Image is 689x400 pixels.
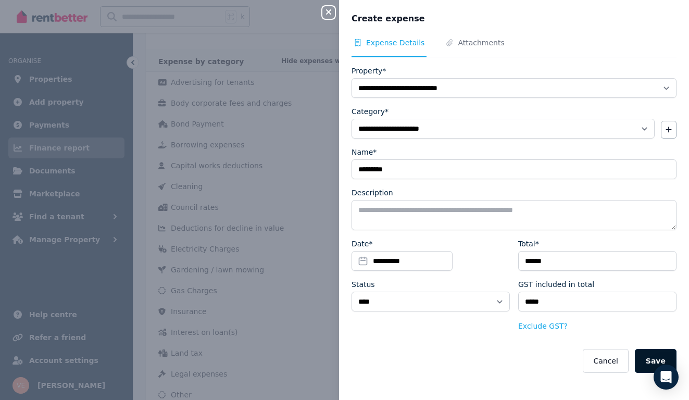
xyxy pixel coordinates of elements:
button: Exclude GST? [518,321,568,331]
label: Status [352,279,375,290]
label: Name* [352,147,377,157]
div: Open Intercom Messenger [654,365,679,390]
span: Attachments [458,37,504,48]
label: Property* [352,66,386,76]
label: GST included in total [518,279,594,290]
label: Total* [518,239,539,249]
label: Category* [352,106,389,117]
span: Expense Details [366,37,424,48]
button: Cancel [583,349,628,373]
span: Create expense [352,12,425,25]
label: Description [352,187,393,198]
nav: Tabs [352,37,677,57]
button: Save [635,349,677,373]
label: Date* [352,239,372,249]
